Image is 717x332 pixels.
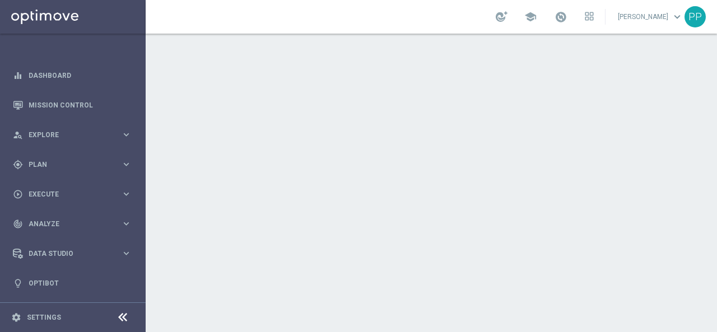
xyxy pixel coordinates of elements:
[29,221,121,227] span: Analyze
[29,268,132,298] a: Optibot
[685,6,706,27] div: PP
[29,90,132,120] a: Mission Control
[13,90,132,120] div: Mission Control
[12,101,132,110] button: Mission Control
[13,130,121,140] div: Explore
[13,189,23,199] i: play_circle_outline
[13,268,132,298] div: Optibot
[29,132,121,138] span: Explore
[13,130,23,140] i: person_search
[13,189,121,199] div: Execute
[13,249,121,259] div: Data Studio
[11,312,21,322] i: settings
[12,279,132,288] button: lightbulb Optibot
[13,160,121,170] div: Plan
[13,71,23,81] i: equalizer
[617,8,685,25] a: [PERSON_NAME]keyboard_arrow_down
[12,249,132,258] button: Data Studio keyboard_arrow_right
[13,278,23,288] i: lightbulb
[27,314,61,321] a: Settings
[12,130,132,139] button: person_search Explore keyboard_arrow_right
[121,218,132,229] i: keyboard_arrow_right
[12,190,132,199] button: play_circle_outline Execute keyboard_arrow_right
[13,219,23,229] i: track_changes
[121,189,132,199] i: keyboard_arrow_right
[121,248,132,259] i: keyboard_arrow_right
[29,161,121,168] span: Plan
[671,11,683,23] span: keyboard_arrow_down
[121,159,132,170] i: keyboard_arrow_right
[13,160,23,170] i: gps_fixed
[29,60,132,90] a: Dashboard
[13,60,132,90] div: Dashboard
[524,11,537,23] span: school
[29,191,121,198] span: Execute
[121,129,132,140] i: keyboard_arrow_right
[12,219,132,228] button: track_changes Analyze keyboard_arrow_right
[29,250,121,257] span: Data Studio
[12,160,132,169] button: gps_fixed Plan keyboard_arrow_right
[12,71,132,80] button: equalizer Dashboard
[13,219,121,229] div: Analyze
